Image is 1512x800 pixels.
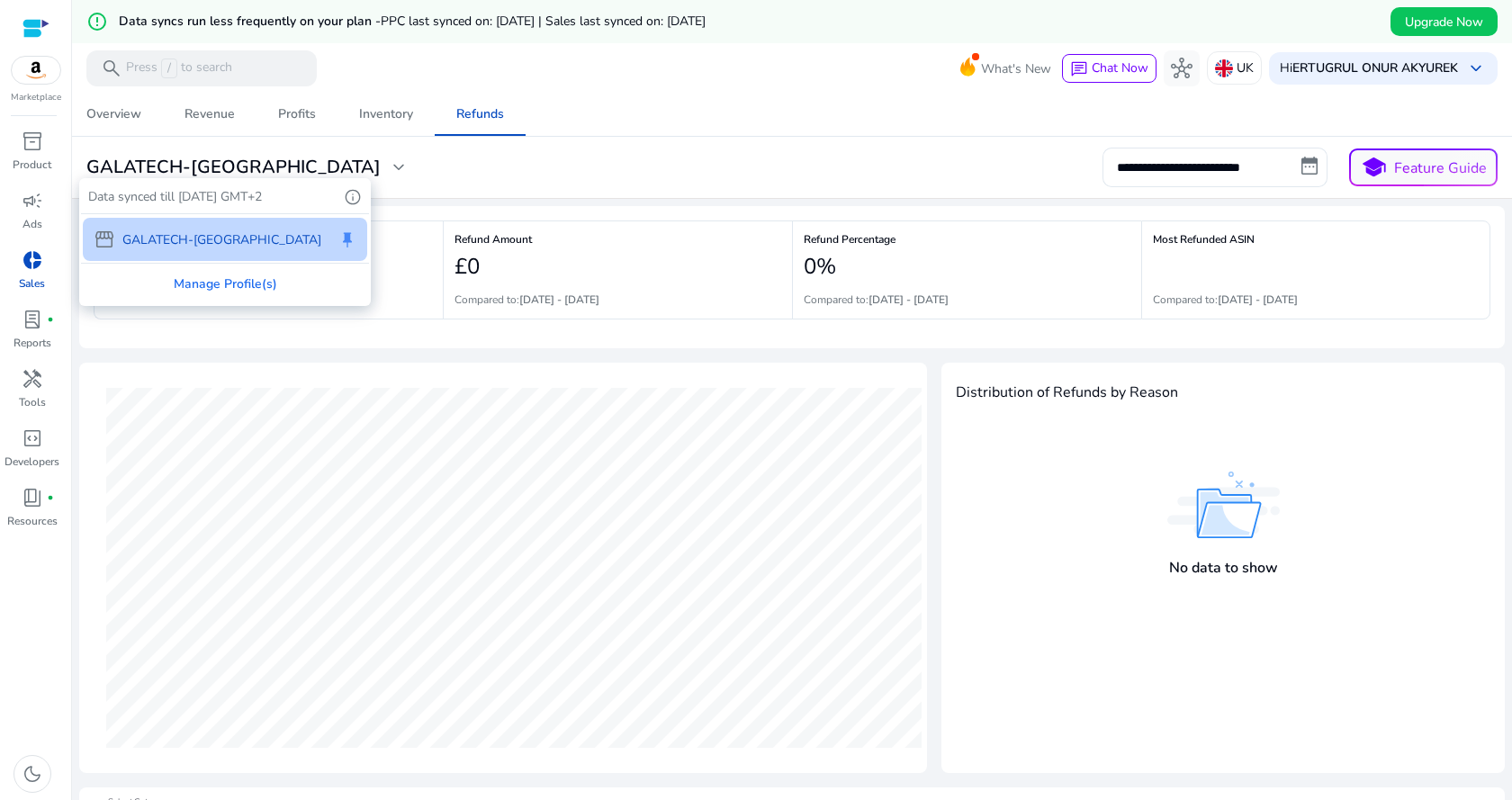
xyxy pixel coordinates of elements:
span: info [344,188,362,206]
div: Manage Profile(s) [81,264,369,304]
p: Data synced till [DATE] GMT+2 [88,187,262,206]
span: keep [338,230,356,248]
span: storefront [94,229,115,250]
p: GALATECH-[GEOGRAPHIC_DATA] [122,230,321,249]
